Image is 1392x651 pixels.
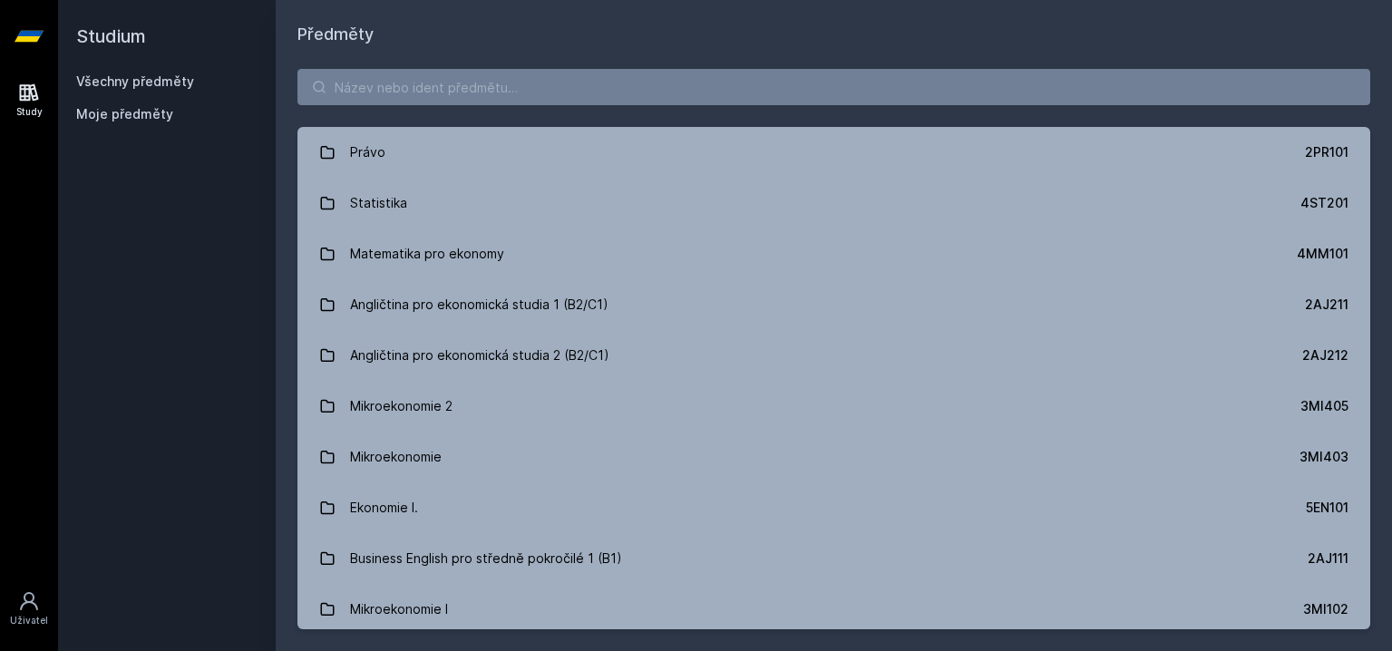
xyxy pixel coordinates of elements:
div: Angličtina pro ekonomická studia 2 (B2/C1) [350,337,609,374]
a: Matematika pro ekonomy 4MM101 [297,228,1370,279]
input: Název nebo ident předmětu… [297,69,1370,105]
div: 5EN101 [1306,499,1348,517]
a: Study [4,73,54,128]
div: 3MI403 [1300,448,1348,466]
a: Mikroekonomie 2 3MI405 [297,381,1370,432]
a: Statistika 4ST201 [297,178,1370,228]
div: Statistika [350,185,407,221]
a: Mikroekonomie I 3MI102 [297,584,1370,635]
div: Mikroekonomie I [350,591,448,627]
a: Uživatel [4,581,54,636]
div: Ekonomie I. [350,490,418,526]
div: 4MM101 [1297,245,1348,263]
div: Mikroekonomie [350,439,442,475]
a: Právo 2PR101 [297,127,1370,178]
h1: Předměty [297,22,1370,47]
div: 2PR101 [1305,143,1348,161]
a: Angličtina pro ekonomická studia 1 (B2/C1) 2AJ211 [297,279,1370,330]
a: Mikroekonomie 3MI403 [297,432,1370,482]
div: Matematika pro ekonomy [350,236,504,272]
span: Moje předměty [76,105,173,123]
div: 3MI102 [1303,600,1348,618]
div: Právo [350,134,385,170]
a: Všechny předměty [76,73,194,89]
div: Mikroekonomie 2 [350,388,453,424]
div: Study [16,105,43,119]
div: Angličtina pro ekonomická studia 1 (B2/C1) [350,287,608,323]
div: Business English pro středně pokročilé 1 (B1) [350,540,622,577]
a: Ekonomie I. 5EN101 [297,482,1370,533]
div: 2AJ211 [1305,296,1348,314]
div: 3MI405 [1300,397,1348,415]
a: Angličtina pro ekonomická studia 2 (B2/C1) 2AJ212 [297,330,1370,381]
div: 4ST201 [1300,194,1348,212]
div: 2AJ111 [1308,549,1348,568]
div: Uživatel [10,614,48,627]
div: 2AJ212 [1302,346,1348,364]
a: Business English pro středně pokročilé 1 (B1) 2AJ111 [297,533,1370,584]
